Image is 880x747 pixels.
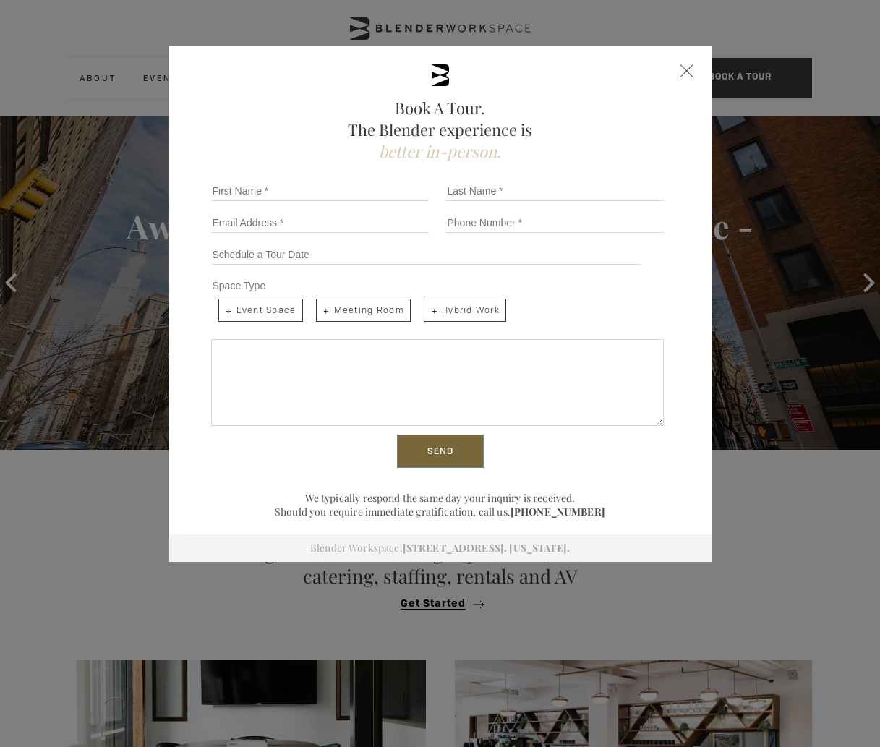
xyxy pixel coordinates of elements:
span: Hybrid Work [424,299,506,322]
input: Last Name * [446,181,664,201]
div: Close form [680,64,693,77]
p: We typically respond the same day your inquiry is received. [205,491,675,505]
span: Event Space [218,299,303,322]
input: Send [397,435,484,468]
input: Schedule a Tour Date [211,244,641,265]
h2: Book A Tour. The Blender experience is [205,97,675,162]
span: Space Type [213,280,266,291]
span: Meeting Room [316,299,411,322]
span: better in-person. [379,140,501,162]
input: Phone Number * [446,213,664,233]
iframe: Chat Widget [620,562,880,747]
input: First Name * [211,181,429,201]
a: [STREET_ADDRESS]. [US_STATE]. [403,541,570,555]
div: Blender Workspace. [169,534,712,562]
p: Should you require immediate gratification, call us. [205,505,675,518]
a: [PHONE_NUMBER] [511,505,605,518]
input: Email Address * [211,213,429,233]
